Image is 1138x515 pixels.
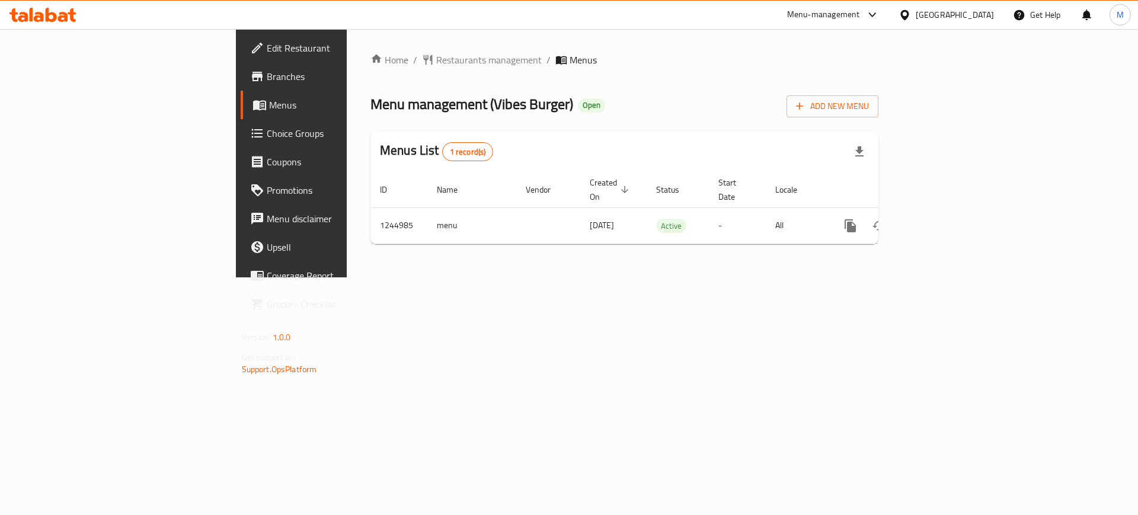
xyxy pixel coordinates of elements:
span: Menus [570,53,597,67]
span: Choice Groups [267,126,417,140]
th: Actions [827,172,960,208]
span: Created On [590,175,632,204]
div: Open [578,98,605,113]
span: Promotions [267,183,417,197]
td: - [709,207,766,244]
span: Branches [267,69,417,84]
span: Open [578,100,605,110]
span: [DATE] [590,217,614,233]
a: Edit Restaurant [241,34,426,62]
button: more [836,212,865,240]
span: Version: [242,330,271,345]
div: Total records count [442,142,494,161]
a: Coverage Report [241,261,426,290]
a: Branches [241,62,426,91]
a: Menu disclaimer [241,204,426,233]
span: Restaurants management [436,53,542,67]
span: Upsell [267,240,417,254]
div: Menu-management [787,8,860,22]
div: [GEOGRAPHIC_DATA] [916,8,994,21]
span: Menus [269,98,417,112]
span: ID [380,183,402,197]
a: Grocery Checklist [241,290,426,318]
span: 1 record(s) [443,146,493,158]
span: M [1117,8,1124,21]
a: Restaurants management [422,53,542,67]
span: Status [656,183,695,197]
li: / [546,53,551,67]
a: Choice Groups [241,119,426,148]
span: Menu management ( Vibes Burger ) [370,91,573,117]
span: Menu disclaimer [267,212,417,226]
span: Grocery Checklist [267,297,417,311]
nav: breadcrumb [370,53,878,67]
button: Change Status [865,212,893,240]
a: Upsell [241,233,426,261]
span: Start Date [718,175,752,204]
a: Support.OpsPlatform [242,362,317,377]
td: menu [427,207,516,244]
span: Vendor [526,183,566,197]
span: Coverage Report [267,268,417,283]
button: Add New Menu [787,95,878,117]
a: Menus [241,91,426,119]
span: Name [437,183,473,197]
a: Coupons [241,148,426,176]
table: enhanced table [370,172,960,244]
span: Active [656,219,686,233]
span: Add New Menu [796,99,869,114]
a: Promotions [241,176,426,204]
span: Locale [775,183,813,197]
td: All [766,207,827,244]
span: Edit Restaurant [267,41,417,55]
span: Get support on: [242,350,296,365]
div: Export file [845,137,874,166]
h2: Menus List [380,142,493,161]
span: Coupons [267,155,417,169]
span: 1.0.0 [273,330,291,345]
